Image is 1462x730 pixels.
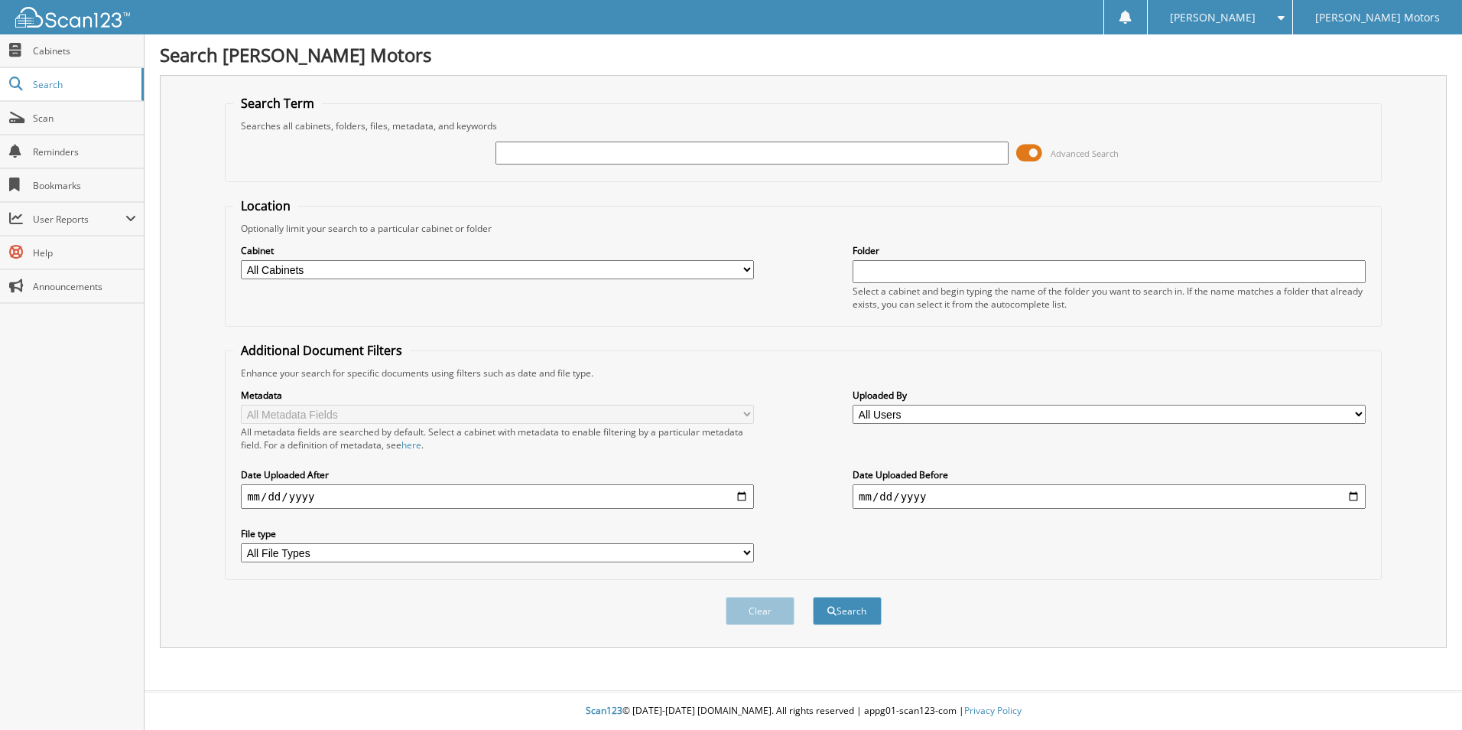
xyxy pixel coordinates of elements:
[241,468,754,481] label: Date Uploaded After
[241,425,754,451] div: All metadata fields are searched by default. Select a cabinet with metadata to enable filtering b...
[1315,13,1440,22] span: [PERSON_NAME] Motors
[160,42,1447,67] h1: Search [PERSON_NAME] Motors
[33,78,134,91] span: Search
[233,119,1373,132] div: Searches all cabinets, folders, files, metadata, and keywords
[15,7,130,28] img: scan123-logo-white.svg
[241,244,754,257] label: Cabinet
[853,244,1366,257] label: Folder
[33,179,136,192] span: Bookmarks
[33,213,125,226] span: User Reports
[241,484,754,509] input: start
[401,438,421,451] a: here
[33,145,136,158] span: Reminders
[964,704,1022,717] a: Privacy Policy
[1170,13,1256,22] span: [PERSON_NAME]
[1051,148,1119,159] span: Advanced Search
[233,222,1373,235] div: Optionally limit your search to a particular cabinet or folder
[233,342,410,359] legend: Additional Document Filters
[33,112,136,125] span: Scan
[586,704,622,717] span: Scan123
[33,246,136,259] span: Help
[241,389,754,402] label: Metadata
[145,693,1462,730] div: © [DATE]-[DATE] [DOMAIN_NAME]. All rights reserved | appg01-scan123-com |
[233,95,322,112] legend: Search Term
[853,484,1366,509] input: end
[33,280,136,293] span: Announcements
[233,367,1373,380] div: Enhance your search for specific documents using filters such as date and file type.
[233,197,298,214] legend: Location
[853,285,1366,311] div: Select a cabinet and begin typing the name of the folder you want to search in. If the name match...
[241,527,754,540] label: File type
[726,597,794,625] button: Clear
[33,44,136,57] span: Cabinets
[853,468,1366,481] label: Date Uploaded Before
[853,389,1366,402] label: Uploaded By
[813,597,882,625] button: Search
